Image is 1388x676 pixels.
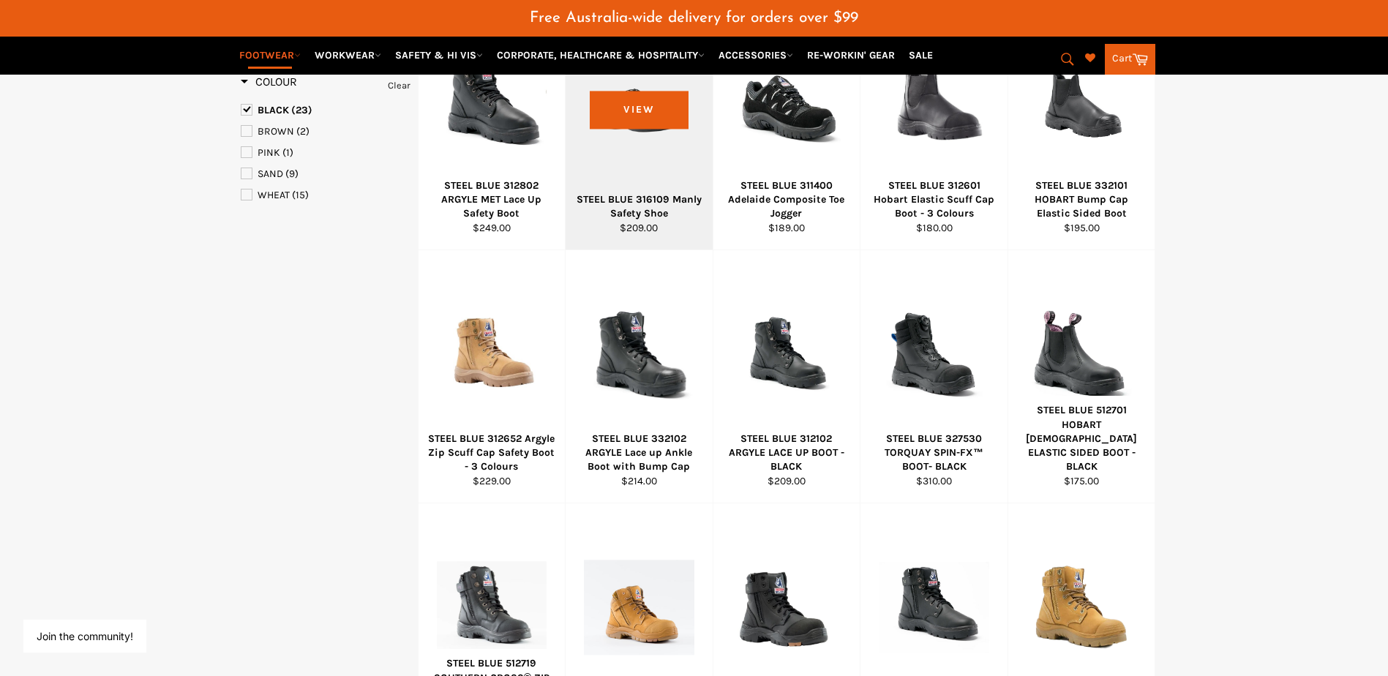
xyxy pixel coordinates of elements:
div: STEEL BLUE 316109 Manly Safety Shoe [575,192,704,221]
span: (9) [285,168,299,180]
div: STEEL BLUE 312601 Hobart Elastic Scuff Cap Boot - 3 Colours [870,179,999,221]
div: STEEL BLUE 312802 ARGYLE MET Lace Up Safety Boot [427,179,556,221]
a: SALE [903,42,939,68]
span: Free Australia-wide delivery for orders over $99 [530,10,858,26]
a: STEEL BLUE 312652 Argyle Zip Scuff Cap Safety Boot - 3 ColoursSTEEL BLUE 312652 Argyle Zip Scuff ... [418,250,566,503]
a: SAND [241,166,410,182]
span: PINK [258,146,280,159]
span: BLACK [258,104,289,116]
span: SAND [258,168,283,180]
div: STEEL BLUE 312102 ARGYLE LACE UP BOOT - BLACK [722,432,851,474]
div: STEEL BLUE 312652 Argyle Zip Scuff Cap Safety Boot - 3 Colours [427,432,556,474]
a: STEEL BLUE 327530 TORQUAY SPIN-FX™ BOOT- BLACKSTEEL BLUE 327530 TORQUAY SPIN-FX™ BOOT- BLACK$310.00 [860,250,1008,503]
a: FOOTWEAR [233,42,307,68]
a: STEEL BLUE 312102 ARGYLE LACE UP BOOT - BLACKSTEEL BLUE 312102 ARGYLE LACE UP BOOT - BLACK$209.00 [713,250,860,503]
a: Cart [1105,44,1155,75]
a: CORPORATE, HEALTHCARE & HOSPITALITY [491,42,710,68]
a: BLACK [241,102,410,119]
div: STEEL BLUE 332101 HOBART Bump Cap Elastic Sided Boot [1017,179,1146,221]
button: Join the community! [37,630,133,642]
div: STEEL BLUE 327530 TORQUAY SPIN-FX™ BOOT- BLACK [870,432,999,474]
span: (1) [282,146,293,159]
span: (2) [296,125,310,138]
span: WHEAT [258,189,290,201]
a: PINK [241,145,410,161]
a: STEEL BLUE 332102 ARGYLE Lace up Ankle Boot with Bump CapSTEEL BLUE 332102 ARGYLE Lace up Ankle B... [565,250,713,503]
a: SAFETY & HI VIS [389,42,489,68]
div: STEEL BLUE 332102 ARGYLE Lace up Ankle Boot with Bump Cap [575,432,704,474]
a: Clear [388,78,410,94]
a: ACCESSORIES [713,42,799,68]
a: BROWN [241,124,410,140]
h3: Colour [241,75,297,89]
div: STEEL BLUE 311400 Adelaide Composite Toe Jogger [722,179,851,221]
span: (15) [292,189,309,201]
div: STEEL BLUE 512701 HOBART [DEMOGRAPHIC_DATA] ELASTIC SIDED BOOT - BLACK [1017,403,1146,473]
span: BROWN [258,125,294,138]
a: WORKWEAR [309,42,387,68]
a: RE-WORKIN' GEAR [801,42,901,68]
a: STEEL BLUE 512701 HOBART LADIES ELASTIC SIDED BOOT - BLACKSTEEL BLUE 512701 HOBART [DEMOGRAPHIC_D... [1008,250,1155,503]
a: WHEAT [241,187,410,203]
span: (23) [291,104,312,116]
